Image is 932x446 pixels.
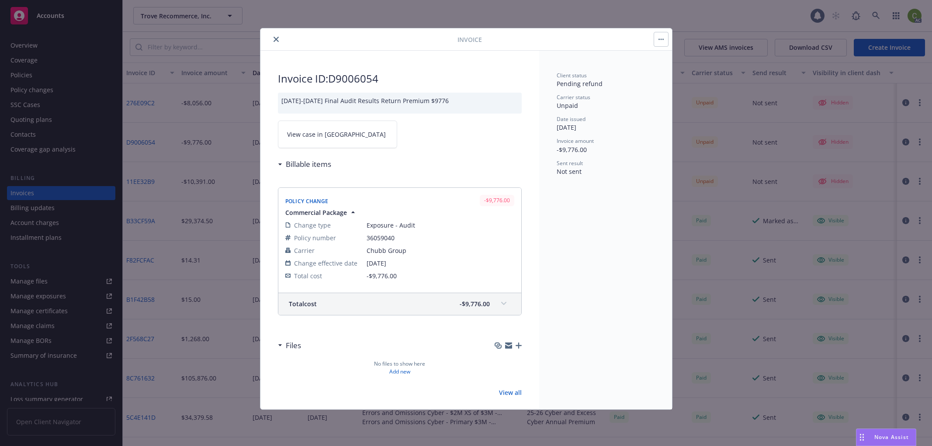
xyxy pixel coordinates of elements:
span: Nova Assist [874,433,909,441]
span: Total cost [294,271,322,280]
span: Exposure - Audit [367,221,514,230]
span: -$9,776.00 [460,299,490,308]
span: Sent result [557,159,583,167]
button: close [271,34,281,45]
div: [DATE]-[DATE] Final Audit Results Return Premium $9776 [278,93,522,114]
div: Billable items [278,159,331,170]
a: Add new [389,368,410,376]
span: Invoice amount [557,137,594,145]
span: Change effective date [294,259,357,268]
div: Drag to move [856,429,867,446]
span: Policy Change [285,197,329,205]
h3: Files [286,340,301,351]
div: Totalcost-$9,776.00 [278,293,521,315]
span: Pending refund [557,80,603,88]
button: Commercial Package [285,208,357,217]
span: View case in [GEOGRAPHIC_DATA] [287,130,386,139]
span: Carrier status [557,93,590,101]
span: 36059040 [367,233,514,242]
span: Invoice [457,35,482,44]
div: Files [278,340,301,351]
span: Change type [294,221,331,230]
button: Nova Assist [856,429,916,446]
span: Commercial Package [285,208,347,217]
a: View case in [GEOGRAPHIC_DATA] [278,121,397,148]
span: -$9,776.00 [367,272,397,280]
span: [DATE] [367,259,514,268]
span: Unpaid [557,101,578,110]
span: Not sent [557,167,582,176]
span: Carrier [294,246,315,255]
span: Client status [557,72,587,79]
span: Policy number [294,233,336,242]
span: Date issued [557,115,586,123]
span: -$9,776.00 [557,145,587,154]
span: Chubb Group [367,246,514,255]
span: No files to show here [374,360,425,368]
span: [DATE] [557,123,576,131]
a: View all [499,388,522,397]
div: -$9,776.00 [480,195,514,206]
h2: Invoice ID: D9006054 [278,72,522,86]
span: Total cost [289,299,317,308]
h3: Billable items [286,159,331,170]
